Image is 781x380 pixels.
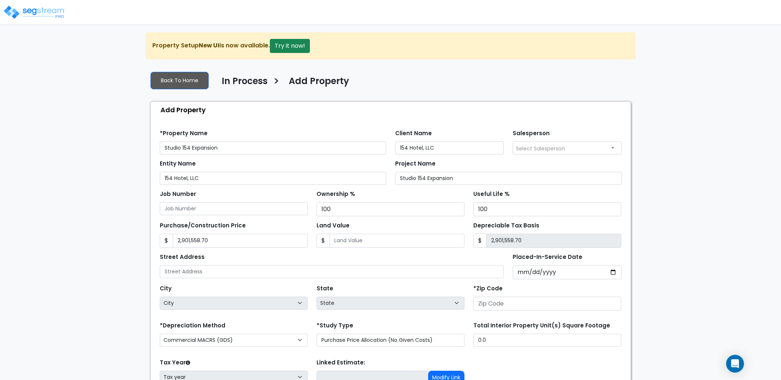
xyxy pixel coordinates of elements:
[150,72,209,89] a: Back To Home
[160,221,246,230] label: Purchase/Construction Price
[473,297,621,311] input: Zip Code
[317,234,330,248] span: $
[317,190,355,199] label: Ownership %
[146,33,635,59] div: Property Setup is now available.
[395,129,432,138] label: Client Name
[473,221,539,230] label: Depreciable Tax Basis
[395,172,622,185] input: Project Name
[173,234,308,248] input: Purchase or Construction Price
[486,234,621,248] input: 0.00
[513,129,550,138] label: Salesperson
[160,190,196,199] label: Job Number
[289,76,349,89] h4: Add Property
[473,334,621,347] input: total square foot
[222,76,268,89] h4: In Process
[473,202,621,216] input: Useful Life %
[160,129,208,138] label: *Property Name
[199,41,219,50] strong: New UI
[270,39,310,53] button: Try it now!
[283,76,349,91] a: Add Property
[317,321,353,330] label: *Study Type
[3,5,66,20] img: logo_pro_r.png
[516,145,565,152] span: Select Salesperson
[160,202,308,215] input: Job Number
[513,253,582,261] label: Placed-In-Service Date
[160,359,190,367] label: Tax Year
[395,141,504,154] input: Client Name
[160,172,386,185] input: Entity Name
[330,234,464,248] input: Land Value
[155,102,631,118] div: Add Property
[395,160,436,168] label: Project Name
[317,284,333,293] label: State
[473,284,503,293] label: *Zip Code
[473,234,487,248] span: $
[317,202,464,216] input: Ownership %
[273,75,279,90] h3: >
[473,321,610,330] label: Total Interior Property Unit(s) Square Footage
[317,359,365,367] label: Linked Estimate:
[160,234,173,248] span: $
[473,190,510,199] label: Useful Life %
[160,284,172,293] label: City
[726,355,744,373] div: Open Intercom Messenger
[216,76,268,91] a: In Process
[160,253,205,261] label: Street Address
[160,321,225,330] label: *Depreciation Method
[317,221,350,230] label: Land Value
[160,160,196,168] label: Entity Name
[160,141,386,154] input: Property Name
[160,265,504,278] input: Street Address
